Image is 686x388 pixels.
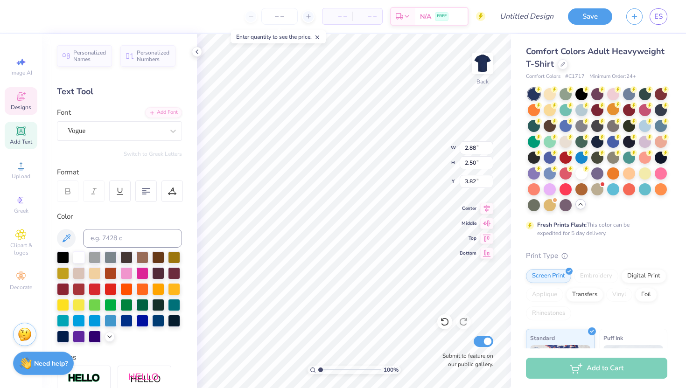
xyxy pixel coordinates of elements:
div: Add Font [145,107,182,118]
span: – – [358,12,377,21]
span: N/A [420,12,431,21]
span: Top [460,235,476,242]
label: Font [57,107,71,118]
div: Print Type [526,250,667,261]
div: Format [57,167,183,178]
span: ES [654,11,663,22]
div: This color can be expedited for 5 day delivery. [537,221,652,237]
div: Transfers [566,288,603,302]
span: Designs [11,104,31,111]
input: – – [261,8,298,25]
span: Comfort Colors [526,73,560,81]
span: Personalized Names [73,49,106,62]
div: Text Tool [57,85,182,98]
span: Personalized Numbers [137,49,170,62]
span: Middle [460,220,476,227]
span: Decorate [10,284,32,291]
div: Embroidery [574,269,618,283]
strong: Need help? [34,359,68,368]
div: Vinyl [606,288,632,302]
div: Styles [57,352,182,363]
span: Upload [12,173,30,180]
span: Greek [14,207,28,215]
div: Digital Print [621,269,666,283]
span: FREE [437,13,447,20]
span: Comfort Colors Adult Heavyweight T-Shirt [526,46,665,69]
span: – – [328,12,347,21]
strong: Fresh Prints Flash: [537,221,587,229]
label: Submit to feature on our public gallery. [437,352,493,368]
a: ES [650,8,667,25]
span: Bottom [460,250,476,256]
button: Save [568,8,612,25]
div: Screen Print [526,269,571,283]
span: 100 % [384,366,399,374]
img: Shadow [128,373,161,384]
div: Enter quantity to see the price. [231,30,326,43]
div: Rhinestones [526,306,571,320]
div: Foil [635,288,657,302]
span: # C1717 [565,73,585,81]
input: e.g. 7428 c [83,229,182,248]
span: Puff Ink [603,333,623,343]
span: Standard [530,333,555,343]
input: Untitled Design [492,7,561,26]
div: Applique [526,288,563,302]
span: Clipart & logos [5,242,37,256]
button: Switch to Greek Letters [124,150,182,158]
img: Back [473,54,492,73]
div: Color [57,211,182,222]
span: Add Text [10,138,32,145]
div: Back [476,77,489,86]
img: Stroke [68,373,100,384]
span: Image AI [10,69,32,76]
span: Minimum Order: 24 + [589,73,636,81]
span: Center [460,205,476,212]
